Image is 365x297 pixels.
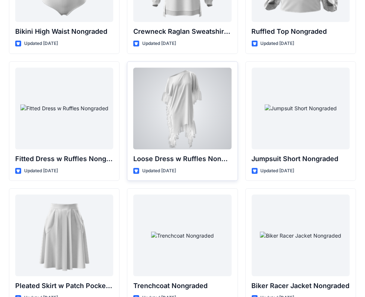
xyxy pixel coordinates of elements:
[133,195,231,276] a: Trenchcoat Nongraded
[252,154,350,164] p: Jumpsuit Short Nongraded
[24,40,58,48] p: Updated [DATE]
[261,167,294,175] p: Updated [DATE]
[142,40,176,48] p: Updated [DATE]
[142,167,176,175] p: Updated [DATE]
[133,26,231,37] p: Crewneck Raglan Sweatshirt w Slits Nongraded
[24,167,58,175] p: Updated [DATE]
[252,26,350,37] p: Ruffled Top Nongraded
[252,68,350,149] a: Jumpsuit Short Nongraded
[261,40,294,48] p: Updated [DATE]
[252,195,350,276] a: Biker Racer Jacket Nongraded
[133,154,231,164] p: Loose Dress w Ruffles Nongraded
[15,68,113,149] a: Fitted Dress w Ruffles Nongraded
[15,26,113,37] p: Bikini High Waist Nongraded
[252,281,350,291] p: Biker Racer Jacket Nongraded
[15,281,113,291] p: Pleated Skirt w Patch Pockets Nongraded
[133,68,231,149] a: Loose Dress w Ruffles Nongraded
[133,281,231,291] p: Trenchcoat Nongraded
[15,154,113,164] p: Fitted Dress w Ruffles Nongraded
[15,195,113,276] a: Pleated Skirt w Patch Pockets Nongraded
